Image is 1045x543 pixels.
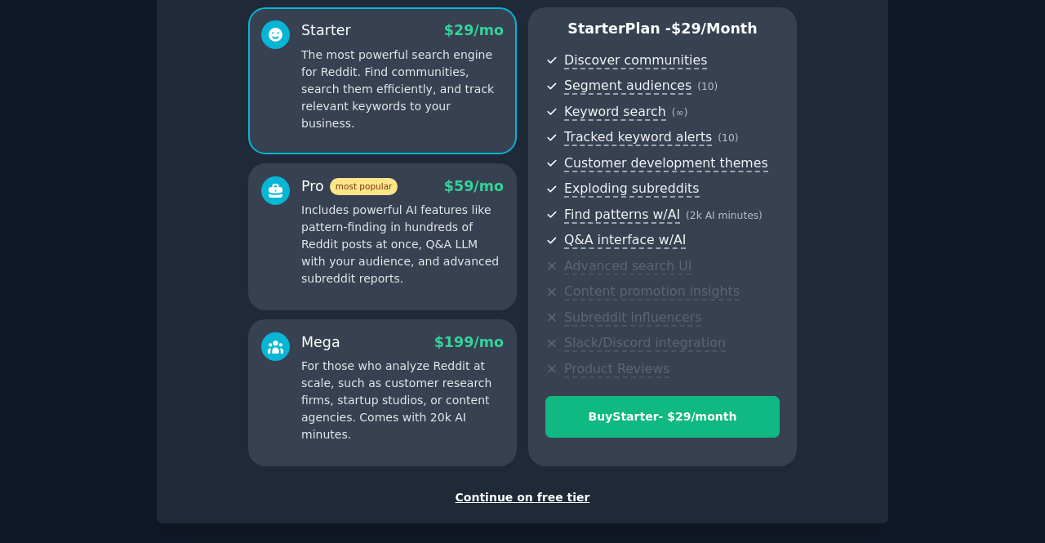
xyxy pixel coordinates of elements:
[301,202,504,287] p: Includes powerful AI features like pattern-finding in hundreds of Reddit posts at once, Q&A LLM w...
[546,408,779,425] div: Buy Starter - $ 29 /month
[564,104,666,121] span: Keyword search
[564,258,691,275] span: Advanced search UI
[697,81,718,92] span: ( 10 )
[672,107,688,118] span: ( ∞ )
[564,129,712,146] span: Tracked keyword alerts
[301,332,340,353] div: Mega
[174,489,871,506] div: Continue on free tier
[564,335,726,352] span: Slack/Discord integration
[564,180,699,198] span: Exploding subreddits
[301,47,504,132] p: The most powerful search engine for Reddit. Find communities, search them efficiently, and track ...
[564,309,701,327] span: Subreddit influencers
[545,19,780,39] p: Starter Plan -
[564,283,740,300] span: Content promotion insights
[545,396,780,438] button: BuyStarter- $29/month
[564,207,680,224] span: Find patterns w/AI
[330,178,398,195] span: most popular
[301,176,398,197] div: Pro
[564,155,768,172] span: Customer development themes
[301,358,504,443] p: For those who analyze Reddit at scale, such as customer research firms, startup studios, or conte...
[564,361,669,378] span: Product Reviews
[718,132,738,144] span: ( 10 )
[671,20,758,37] span: $ 29 /month
[686,210,763,221] span: ( 2k AI minutes )
[444,22,504,38] span: $ 29 /mo
[444,178,504,194] span: $ 59 /mo
[301,20,351,41] div: Starter
[434,334,504,350] span: $ 199 /mo
[564,78,691,95] span: Segment audiences
[564,52,707,69] span: Discover communities
[564,232,686,249] span: Q&A interface w/AI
